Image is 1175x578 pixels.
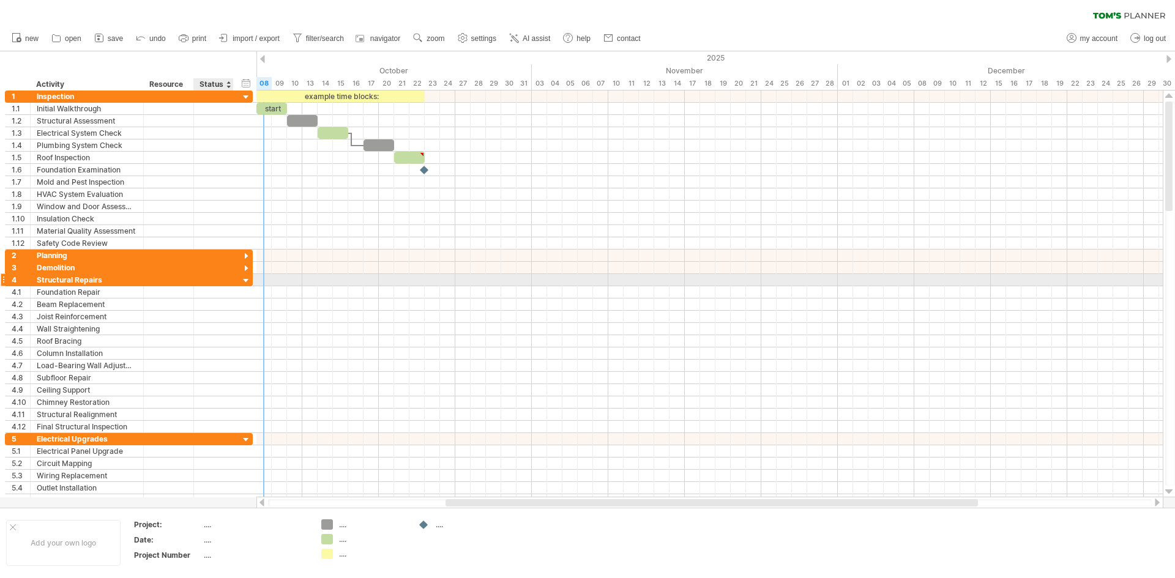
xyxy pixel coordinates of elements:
[1064,31,1121,46] a: my account
[608,77,624,90] div: Monday, 10 November 2025
[471,77,486,90] div: Tuesday, 28 October 2025
[37,213,137,224] div: Insulation Check
[12,250,30,261] div: 2
[37,335,137,347] div: Roof Bracing
[12,152,30,163] div: 1.5
[12,372,30,383] div: 4.8
[670,77,685,90] div: Friday, 14 November 2025
[1080,34,1117,43] span: my account
[348,77,364,90] div: Thursday, 16 October 2025
[12,384,30,396] div: 4.9
[287,77,302,90] div: Friday, 10 October 2025
[617,34,641,43] span: contact
[37,433,137,445] div: Electrical Upgrades
[731,77,746,90] div: Thursday, 20 November 2025
[436,519,502,530] div: ....
[256,77,272,90] div: Wednesday, 8 October 2025
[455,31,500,46] a: settings
[991,77,1006,90] div: Monday, 15 December 2025
[379,77,394,90] div: Monday, 20 October 2025
[12,286,30,298] div: 4.1
[654,77,670,90] div: Thursday, 13 November 2025
[506,31,554,46] a: AI assist
[204,519,307,530] div: ....
[12,262,30,273] div: 3
[65,34,81,43] span: open
[149,78,187,91] div: Resource
[532,64,838,77] div: November 2025
[409,77,425,90] div: Wednesday, 22 October 2025
[1098,77,1113,90] div: Wednesday, 24 December 2025
[960,77,975,90] div: Thursday, 11 December 2025
[149,34,166,43] span: undo
[12,188,30,200] div: 1.8
[12,139,30,151] div: 1.4
[700,77,715,90] div: Tuesday, 18 November 2025
[339,534,406,544] div: ....
[12,115,30,127] div: 1.2
[37,91,137,102] div: Inspection
[91,31,127,46] a: save
[216,31,283,46] a: import / export
[12,176,30,188] div: 1.7
[37,164,137,176] div: Foundation Examination
[272,77,287,90] div: Thursday, 9 October 2025
[1052,77,1067,90] div: Friday, 19 December 2025
[899,77,914,90] div: Friday, 5 December 2025
[975,77,991,90] div: Friday, 12 December 2025
[37,188,137,200] div: HVAC System Evaluation
[36,78,136,91] div: Activity
[37,494,137,506] div: Light Fixture Update
[12,470,30,481] div: 5.3
[37,347,137,359] div: Column Installation
[37,298,137,310] div: Beam Replacement
[12,201,30,212] div: 1.9
[410,31,448,46] a: zoom
[807,77,822,90] div: Thursday, 27 November 2025
[37,115,137,127] div: Structural Assessment
[37,250,137,261] div: Planning
[37,262,137,273] div: Demolition
[12,298,30,310] div: 4.2
[48,31,85,46] a: open
[134,519,201,530] div: Project:
[12,458,30,469] div: 5.2
[547,77,562,90] div: Tuesday, 4 November 2025
[233,34,280,43] span: import / export
[134,535,201,545] div: Date:
[12,421,30,432] div: 4.12
[9,31,42,46] a: new
[180,64,532,77] div: October 2025
[853,77,868,90] div: Tuesday, 2 December 2025
[523,34,550,43] span: AI assist
[133,31,170,46] a: undo
[1037,77,1052,90] div: Thursday, 18 December 2025
[560,31,594,46] a: help
[945,77,960,90] div: Wednesday, 10 December 2025
[1113,77,1128,90] div: Thursday, 25 December 2025
[455,77,471,90] div: Monday, 27 October 2025
[37,396,137,408] div: Chimney Restoration
[1083,77,1098,90] div: Tuesday, 23 December 2025
[12,360,30,371] div: 4.7
[1144,77,1159,90] div: Monday, 29 December 2025
[37,323,137,335] div: Wall Straightening
[12,433,30,445] div: 5
[12,494,30,506] div: 5.5
[868,77,884,90] div: Wednesday, 3 December 2025
[37,409,137,420] div: Structural Realignment
[624,77,639,90] div: Tuesday, 11 November 2025
[134,550,201,560] div: Project Number
[192,34,206,43] span: print
[12,164,30,176] div: 1.6
[578,77,593,90] div: Thursday, 6 November 2025
[12,127,30,139] div: 1.3
[37,201,137,212] div: Window and Door Assessment
[425,77,440,90] div: Thursday, 23 October 2025
[37,286,137,298] div: Foundation Repair
[822,77,838,90] div: Friday, 28 November 2025
[1021,77,1037,90] div: Wednesday, 17 December 2025
[37,470,137,481] div: Wiring Replacement
[517,77,532,90] div: Friday, 31 October 2025
[12,347,30,359] div: 4.6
